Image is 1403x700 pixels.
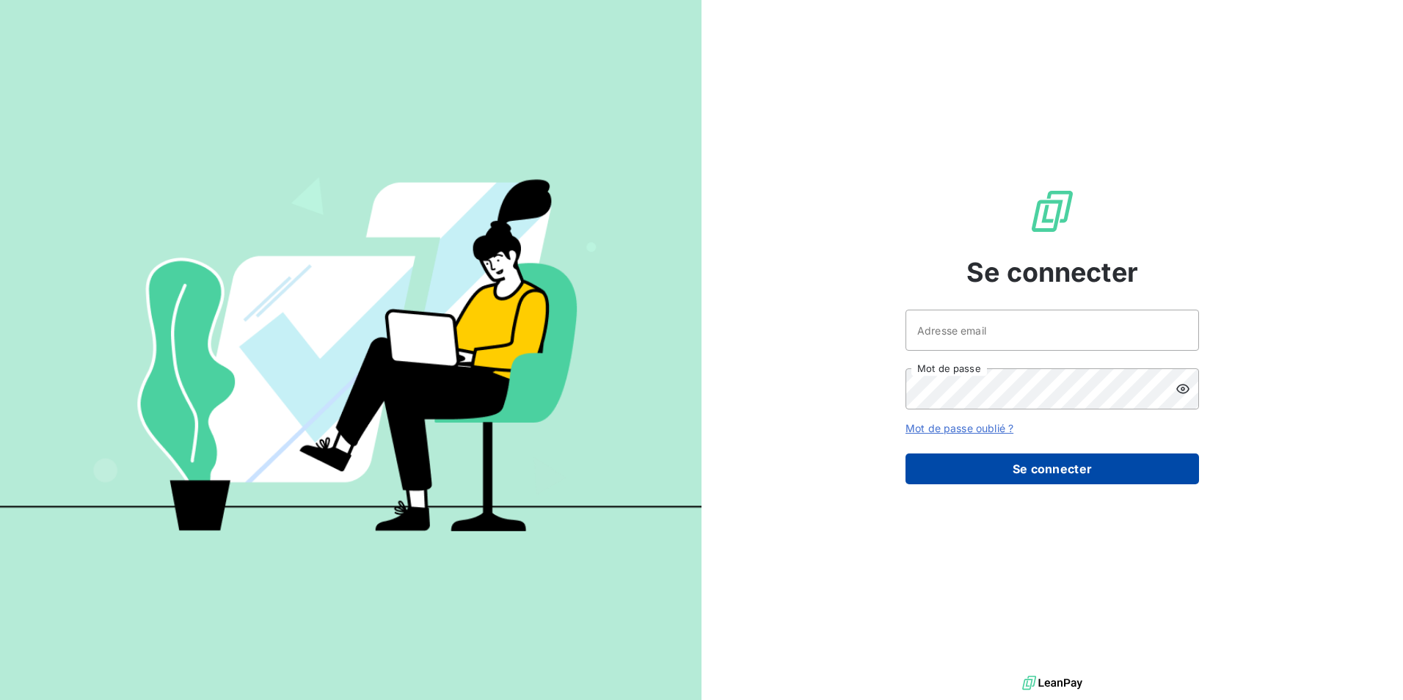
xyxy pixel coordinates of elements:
[966,252,1138,292] span: Se connecter
[905,310,1199,351] input: placeholder
[1029,188,1076,235] img: Logo LeanPay
[1022,672,1082,694] img: logo
[905,453,1199,484] button: Se connecter
[905,422,1013,434] a: Mot de passe oublié ?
